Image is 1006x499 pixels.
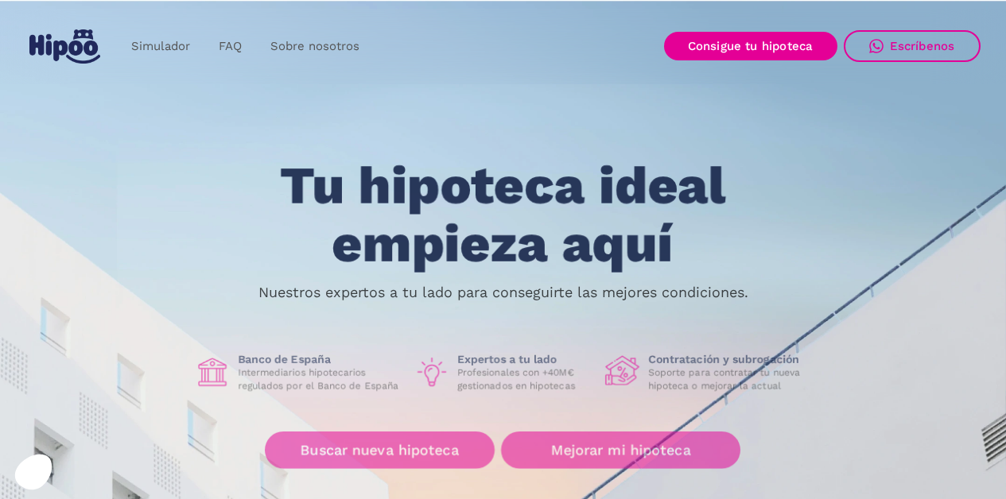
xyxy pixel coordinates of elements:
[648,352,812,366] h1: Contratación y subrogación
[256,31,374,62] a: Sobre nosotros
[258,286,748,299] p: Nuestros expertos a tu lado para conseguirte las mejores condiciones.
[648,366,812,392] p: Soporte para contratar tu nueva hipoteca o mejorar la actual
[457,352,592,366] h1: Expertos a tu lado
[204,31,256,62] a: FAQ
[664,32,837,60] a: Consigue tu hipoteca
[238,366,402,392] p: Intermediarios hipotecarios regulados por el Banco de España
[238,352,402,366] h1: Banco de España
[844,30,981,62] a: Escríbenos
[890,39,955,53] div: Escríbenos
[265,431,495,469] a: Buscar nueva hipoteca
[501,431,740,469] a: Mejorar mi hipoteca
[457,366,592,392] p: Profesionales con +40M€ gestionados en hipotecas
[26,23,104,70] a: home
[117,31,204,62] a: Simulador
[201,157,804,273] h1: Tu hipoteca ideal empieza aquí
